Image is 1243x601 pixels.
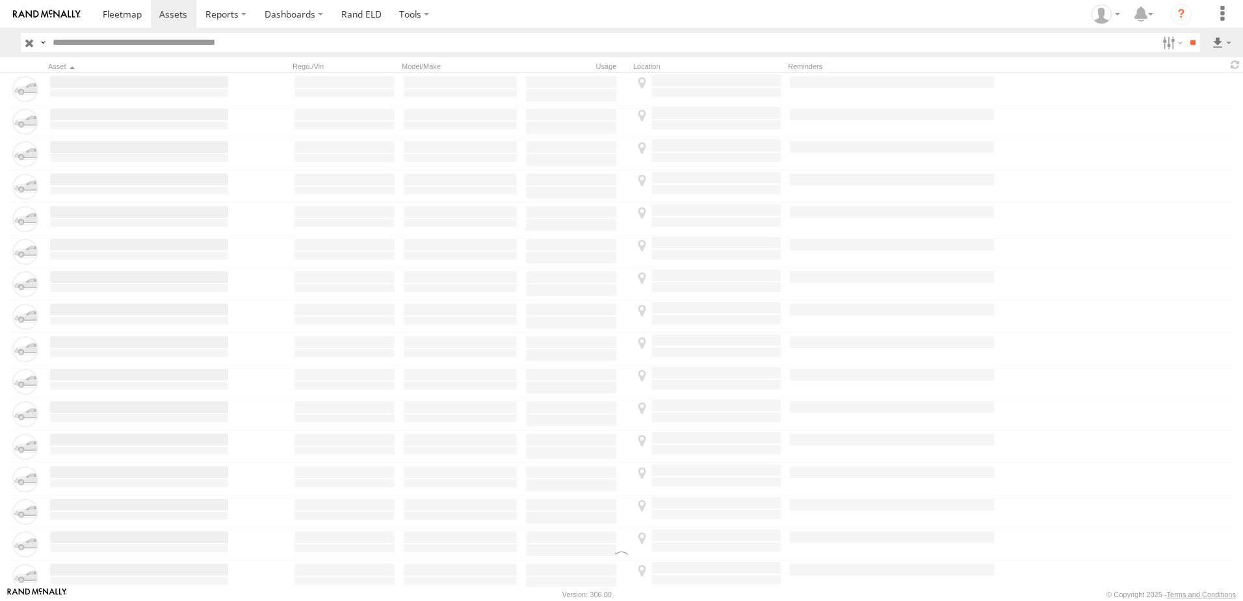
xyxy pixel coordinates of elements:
[13,10,81,19] img: rand-logo.svg
[788,62,996,71] div: Reminders
[1087,5,1125,24] div: Tim Zylstra
[402,62,519,71] div: Model/Make
[1106,591,1236,598] div: © Copyright 2025 -
[293,62,397,71] div: Rego./Vin
[1210,33,1233,52] label: Export results as...
[1157,33,1185,52] label: Search Filter Options
[1227,59,1243,71] span: Refresh
[7,588,67,601] a: Visit our Website
[524,62,628,71] div: Usage
[38,33,48,52] label: Search Query
[1167,591,1236,598] a: Terms and Conditions
[48,62,230,71] div: Click to Sort
[633,62,783,71] div: Location
[1171,4,1192,25] i: ?
[562,591,612,598] div: Version: 306.00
